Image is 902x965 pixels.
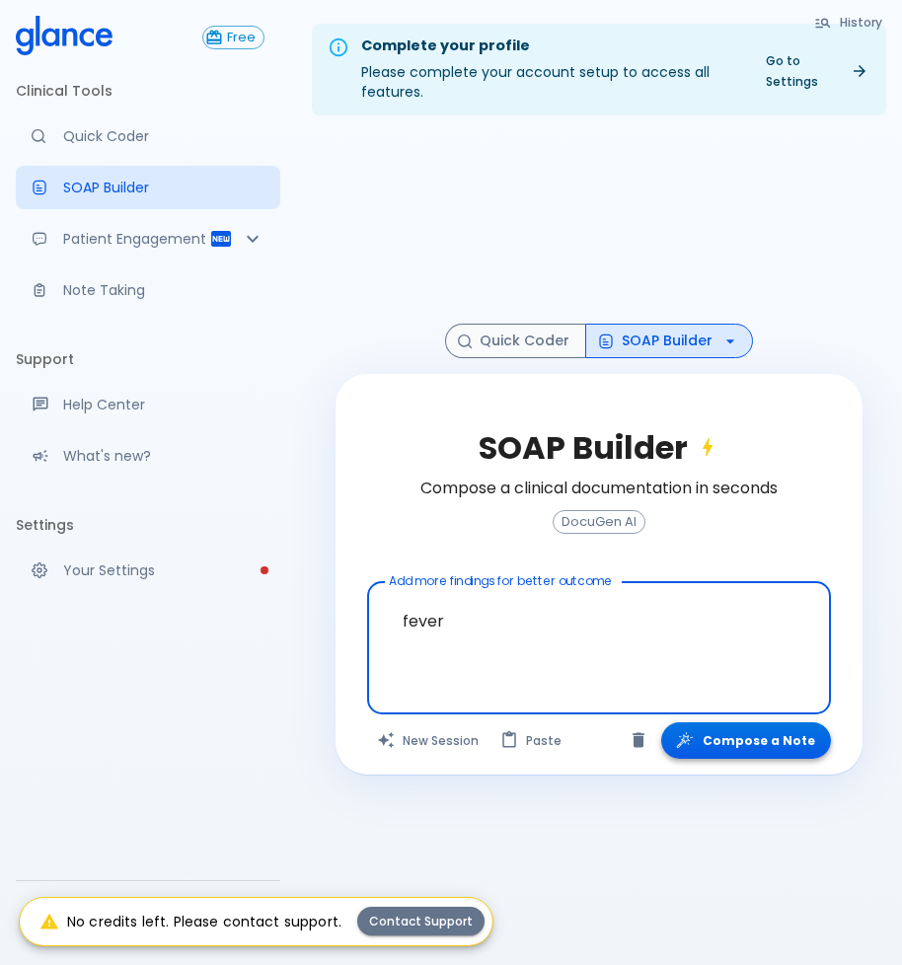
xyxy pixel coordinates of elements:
[16,549,280,592] a: Please complete account setup
[624,725,653,755] button: Clear
[804,8,894,37] button: History
[367,722,490,759] button: Clears all inputs and results.
[63,280,264,300] p: Note Taking
[16,67,280,114] li: Clinical Tools
[479,429,719,467] h2: SOAP Builder
[585,324,753,358] button: SOAP Builder
[16,114,280,158] a: Moramiz: Find ICD10AM codes instantly
[39,904,341,939] div: No credits left. Please contact support.
[754,46,878,96] a: Go to Settings
[490,722,573,759] button: Paste from clipboard
[361,36,738,57] div: Complete your profile
[361,30,738,110] div: Please complete your account setup to access all features.
[420,475,778,502] h6: Compose a clinical documentation in seconds
[16,501,280,549] li: Settings
[63,126,264,146] p: Quick Coder
[16,268,280,312] a: Advanced note-taking
[445,324,586,358] button: Quick Coder
[357,907,485,935] button: Contact Support
[202,26,280,49] a: Click to view or change your subscription
[16,434,280,478] div: Recent updates and feature releases
[63,229,209,249] p: Patient Engagement
[661,722,831,759] button: Compose a Note
[63,178,264,197] p: SOAP Builder
[202,26,264,49] button: Free
[16,383,280,426] a: Get help from our support team
[381,590,817,675] textarea: fever
[554,515,644,530] span: DocuGen AI
[219,31,263,45] span: Free
[63,560,264,580] p: Your Settings
[63,446,264,466] p: What's new?
[16,166,280,209] a: Docugen: Compose a clinical documentation in seconds
[16,889,280,957] div: [PERSON_NAME]raha medical polyclinic
[63,395,264,414] p: Help Center
[16,217,280,260] div: Patient Reports & Referrals
[16,335,280,383] li: Support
